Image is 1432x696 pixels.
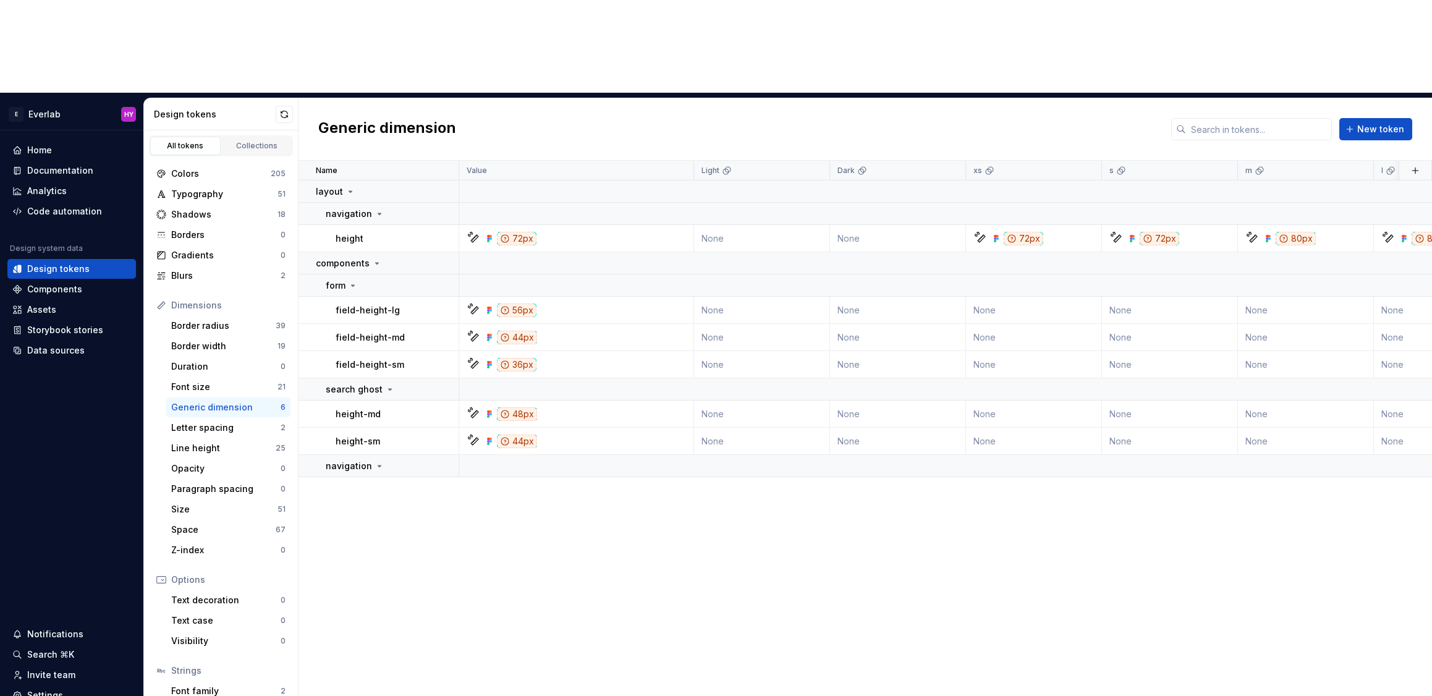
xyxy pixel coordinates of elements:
div: Letter spacing [171,422,281,434]
td: None [830,401,966,428]
a: Space67 [166,520,290,540]
div: 0 [281,230,286,240]
div: 18 [278,210,286,219]
div: 21 [278,382,286,392]
div: Border radius [171,320,276,332]
td: None [1102,297,1238,324]
div: 2 [281,271,286,281]
a: Border radius39 [166,316,290,336]
a: Duration0 [166,357,290,376]
td: None [694,297,830,324]
a: Components [7,279,136,299]
div: Z-index [171,544,281,556]
div: 0 [281,595,286,605]
p: navigation [326,460,372,472]
div: 44px [497,331,537,344]
a: Font size21 [166,377,290,397]
a: Opacity0 [166,459,290,478]
span: New token [1357,123,1404,135]
div: Line height [171,442,276,454]
div: 72px [1004,232,1043,245]
div: 56px [497,303,536,317]
td: None [1102,401,1238,428]
p: height [336,232,363,245]
p: field-height-md [336,331,405,344]
td: None [1238,324,1374,351]
div: 0 [281,636,286,646]
div: Search ⌘K [27,648,74,661]
td: None [694,324,830,351]
a: Visibility0 [166,631,290,651]
td: None [966,428,1102,455]
div: All tokens [155,141,216,151]
a: Assets [7,300,136,320]
div: Collections [226,141,288,151]
p: search ghost [326,383,383,396]
td: None [1238,351,1374,378]
div: Typography [171,188,278,200]
div: Storybook stories [27,324,103,336]
p: Light [701,166,719,176]
a: Blurs2 [151,266,290,286]
a: Code automation [7,202,136,221]
td: None [830,324,966,351]
td: None [830,351,966,378]
p: s [1109,166,1114,176]
div: Design tokens [154,108,276,121]
div: Dimensions [171,299,286,312]
div: 48px [497,407,537,421]
div: 72px [497,232,536,245]
div: Analytics [27,185,67,197]
div: Generic dimension [171,401,281,414]
td: None [1238,297,1374,324]
div: 0 [281,362,286,371]
a: Borders0 [151,225,290,245]
div: Borders [171,229,281,241]
div: Blurs [171,269,281,282]
div: 0 [281,545,286,555]
td: None [1102,324,1238,351]
div: 19 [278,341,286,351]
div: Visibility [171,635,281,647]
td: None [694,351,830,378]
div: Assets [27,303,56,316]
p: Name [316,166,337,176]
button: EEverlabHY [2,101,141,127]
td: None [966,297,1102,324]
p: field-height-lg [336,304,400,316]
div: Data sources [27,344,85,357]
div: 0 [281,250,286,260]
td: None [830,297,966,324]
a: Paragraph spacing0 [166,479,290,499]
div: Everlab [28,108,61,121]
a: Data sources [7,341,136,360]
td: None [830,428,966,455]
h2: Generic dimension [318,118,456,140]
a: Analytics [7,181,136,201]
div: 80px [1276,232,1316,245]
td: None [1102,351,1238,378]
div: 44px [497,435,537,448]
a: Text decoration0 [166,590,290,610]
p: l [1381,166,1383,176]
a: Text case0 [166,611,290,630]
td: None [1238,401,1374,428]
div: Options [171,574,286,586]
div: Shadows [171,208,278,221]
td: None [694,401,830,428]
div: 0 [281,484,286,494]
p: height-md [336,408,381,420]
td: None [694,225,830,252]
div: Invite team [27,669,75,681]
button: New token [1339,118,1412,140]
div: HY [124,109,133,119]
div: 25 [276,443,286,453]
div: Notifications [27,628,83,640]
div: 51 [278,189,286,199]
a: Z-index0 [166,540,290,560]
div: 2 [281,423,286,433]
div: Design system data [10,244,83,253]
p: form [326,279,345,292]
div: 67 [276,525,286,535]
div: 39 [276,321,286,331]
